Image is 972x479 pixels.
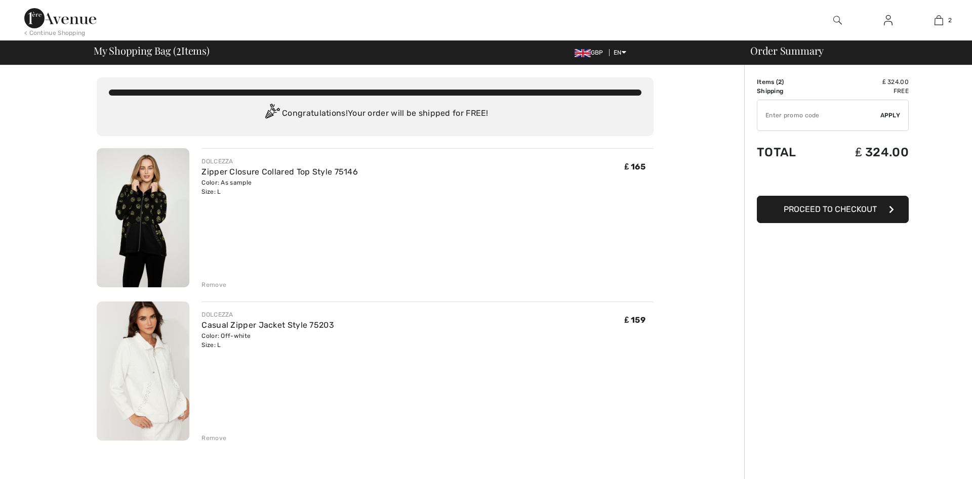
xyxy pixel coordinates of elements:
[97,301,189,441] img: Casual Zipper Jacket Style 75203
[614,49,626,56] span: EN
[880,111,901,120] span: Apply
[833,14,842,26] img: search the website
[935,14,943,26] img: My Bag
[821,77,909,86] td: ₤ 324.00
[884,14,893,26] img: My Info
[201,433,226,443] div: Remove
[821,86,909,96] td: Free
[201,310,334,319] div: DOLCEZZA
[738,46,966,56] div: Order Summary
[201,167,358,177] a: Zipper Closure Collared Top Style 75146
[201,331,334,350] div: Color: Off-white Size: L
[914,14,963,26] a: 2
[94,46,210,56] span: My Shopping Bag ( Items)
[757,196,909,223] button: Proceed to Checkout
[821,135,909,169] td: ₤ 324.00
[176,43,181,56] span: 2
[201,320,334,330] a: Casual Zipper Jacket Style 75203
[201,178,358,196] div: Color: As sample Size: L
[908,449,962,474] iframe: Opens a widget where you can chat to one of our agents
[625,162,645,171] span: ₤ 165
[262,104,282,124] img: Congratulation2.svg
[876,14,901,27] a: Sign In
[109,104,641,124] div: Congratulations! Your order will be shipped for FREE!
[757,86,821,96] td: Shipping
[948,16,952,25] span: 2
[625,315,645,325] span: ₤ 159
[201,280,226,289] div: Remove
[201,157,358,166] div: DOLCEZZA
[778,78,782,85] span: 2
[784,204,877,214] span: Proceed to Checkout
[24,8,96,28] img: 1ère Avenue
[575,49,591,57] img: UK Pound
[757,169,909,192] iframe: PayPal
[24,28,86,37] div: < Continue Shopping
[575,49,607,56] span: GBP
[757,100,880,130] input: Promo code
[757,135,821,169] td: Total
[757,77,821,86] td: Items ( )
[97,148,189,287] img: Zipper Closure Collared Top Style 75146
